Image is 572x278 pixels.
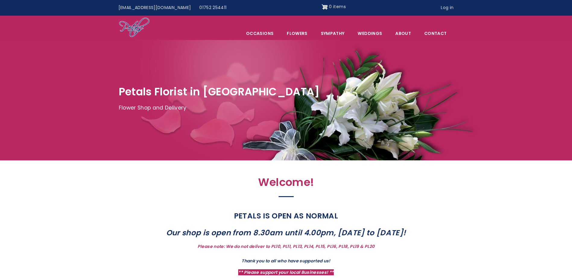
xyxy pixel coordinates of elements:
[119,17,150,38] img: Home
[198,243,374,249] strong: Please note: We do not deliver to PL10, PL11, PL13, PL14, PL15, PL16, PL18, PL19 & PL20
[389,27,417,40] a: About
[242,258,330,264] strong: Thank you to all who have supported us!
[119,84,320,99] span: Petals Florist in [GEOGRAPHIC_DATA]
[351,27,388,40] span: Weddings
[314,27,351,40] a: Sympathy
[119,103,453,113] p: Flower Shop and Delivery
[437,2,458,14] a: Log in
[322,2,346,12] a: Shopping cart 0 items
[234,211,338,221] strong: PETALS IS OPEN AS NORMAL
[418,27,453,40] a: Contact
[280,27,314,40] a: Flowers
[166,227,406,238] strong: Our shop is open from 8.30am until 4.00pm, [DATE] to [DATE]!
[322,2,328,12] img: Shopping cart
[195,2,231,14] a: 01752 254411
[238,269,333,275] strong: ** Please support your local Businesses! **
[114,2,195,14] a: [EMAIL_ADDRESS][DOMAIN_NAME]
[240,27,280,40] span: Occasions
[155,176,417,192] h2: Welcome!
[329,4,346,10] span: 0 items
